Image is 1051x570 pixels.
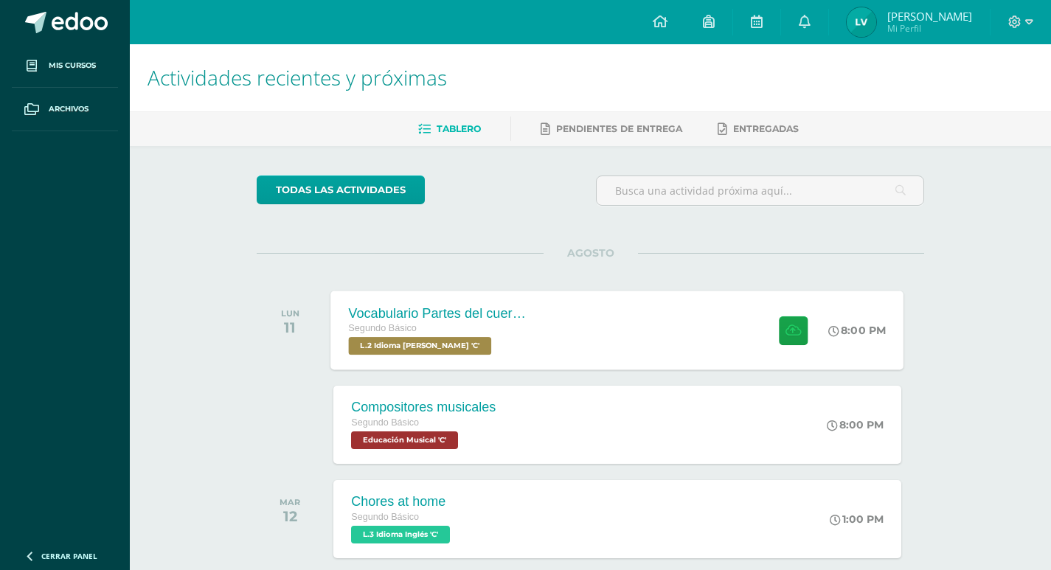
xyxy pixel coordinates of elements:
div: Compositores musicales [351,400,496,415]
span: Entregadas [733,123,799,134]
a: Entregadas [718,117,799,141]
a: Mis cursos [12,44,118,88]
span: Tablero [437,123,481,134]
div: 8:00 PM [827,418,884,431]
span: Segundo Básico [349,323,417,333]
span: L.2 Idioma Maya Kaqchikel 'C' [349,337,492,355]
span: Mi Perfil [887,22,972,35]
div: Chores at home [351,494,454,510]
div: 12 [280,507,300,525]
div: 8:00 PM [829,324,887,337]
span: Pendientes de entrega [556,123,682,134]
span: Actividades recientes y próximas [148,63,447,91]
span: Archivos [49,103,89,115]
span: Segundo Básico [351,417,419,428]
a: Archivos [12,88,118,131]
span: Segundo Básico [351,512,419,522]
span: Educación Musical 'C' [351,431,458,449]
div: 11 [281,319,299,336]
span: AGOSTO [544,246,638,260]
a: Pendientes de entrega [541,117,682,141]
a: todas las Actividades [257,175,425,204]
div: 1:00 PM [830,512,884,526]
span: [PERSON_NAME] [887,9,972,24]
div: Vocabulario Partes del cuerpo [349,305,527,321]
span: Cerrar panel [41,551,97,561]
span: Mis cursos [49,60,96,72]
div: MAR [280,497,300,507]
div: LUN [281,308,299,319]
img: 73bf86f290e9f177a04a2a928628ab5f.png [847,7,876,37]
span: L.3 Idioma Inglés 'C' [351,526,450,543]
input: Busca una actividad próxima aquí... [597,176,923,205]
a: Tablero [418,117,481,141]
